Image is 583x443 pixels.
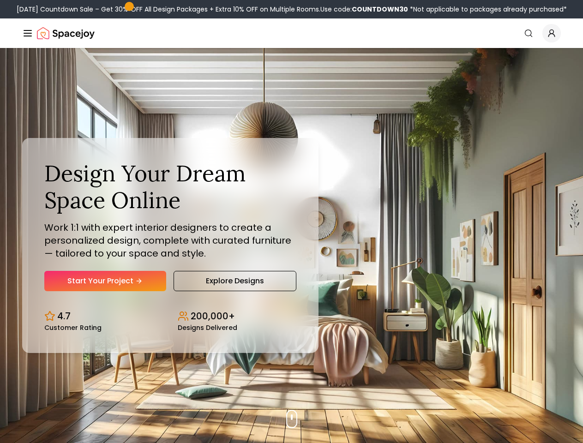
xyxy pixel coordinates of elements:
span: Use code: [320,5,408,14]
b: COUNTDOWN30 [352,5,408,14]
div: Design stats [44,302,296,331]
p: Work 1:1 with expert interior designers to create a personalized design, complete with curated fu... [44,221,296,260]
p: 200,000+ [191,310,235,323]
img: Spacejoy Logo [37,24,95,42]
h1: Design Your Dream Space Online [44,160,296,213]
a: Start Your Project [44,271,166,291]
p: 4.7 [57,310,71,323]
div: [DATE] Countdown Sale – Get 30% OFF All Design Packages + Extra 10% OFF on Multiple Rooms. [17,5,567,14]
span: *Not applicable to packages already purchased* [408,5,567,14]
small: Customer Rating [44,324,102,331]
a: Explore Designs [174,271,296,291]
small: Designs Delivered [178,324,237,331]
a: Spacejoy [37,24,95,42]
nav: Global [22,18,561,48]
